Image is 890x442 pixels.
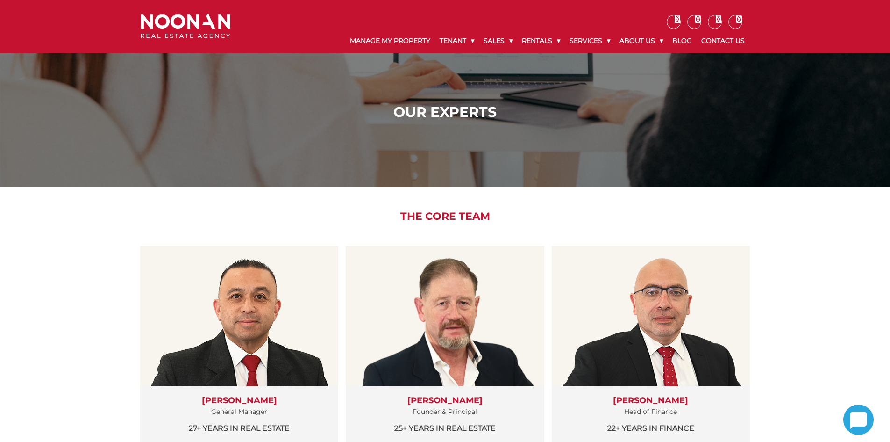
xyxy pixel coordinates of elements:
[561,406,740,418] p: Head of Finance
[561,396,740,406] h3: [PERSON_NAME]
[697,29,749,53] a: Contact Us
[143,104,747,121] h1: Our Experts
[479,29,517,53] a: Sales
[561,422,740,434] p: 22+ years in Finance
[355,422,534,434] p: 25+ years in Real Estate
[355,406,534,418] p: Founder & Principal
[565,29,615,53] a: Services
[668,29,697,53] a: Blog
[355,396,534,406] h3: [PERSON_NAME]
[150,396,329,406] h3: [PERSON_NAME]
[134,210,756,223] h2: The Core Team
[345,29,435,53] a: Manage My Property
[141,14,230,39] img: Noonan Real Estate Agency
[615,29,668,53] a: About Us
[435,29,479,53] a: Tenant
[150,406,329,418] p: General Manager
[150,422,329,434] p: 27+ years in Real Estate
[517,29,565,53] a: Rentals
